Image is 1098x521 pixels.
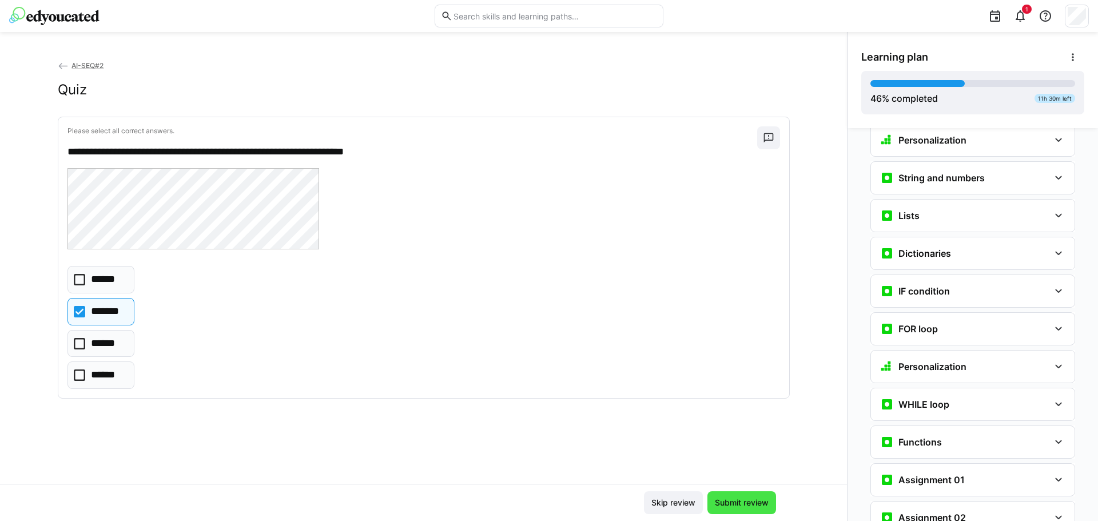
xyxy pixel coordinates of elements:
h3: WHILE loop [898,399,949,410]
h3: Lists [898,210,920,221]
h3: Functions [898,436,942,448]
span: AI-SEQ#2 [71,61,104,70]
h3: Dictionaries [898,248,951,259]
span: Learning plan [861,51,928,63]
div: 11h 30m left [1035,94,1075,103]
input: Search skills and learning paths… [452,11,657,21]
button: Submit review [707,491,776,514]
h2: Quiz [58,81,87,98]
h3: String and numbers [898,172,985,184]
h3: Assignment 01 [898,474,965,486]
span: 46 [870,93,882,104]
p: Please select all correct answers. [67,126,757,136]
h3: IF condition [898,285,950,297]
h3: Personalization [898,361,966,372]
span: Submit review [713,497,770,508]
h3: FOR loop [898,323,938,335]
div: % completed [870,92,938,105]
h3: Personalization [898,134,966,146]
span: 1 [1025,6,1028,13]
a: AI-SEQ#2 [58,61,104,70]
button: Skip review [644,491,703,514]
span: Skip review [650,497,697,508]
